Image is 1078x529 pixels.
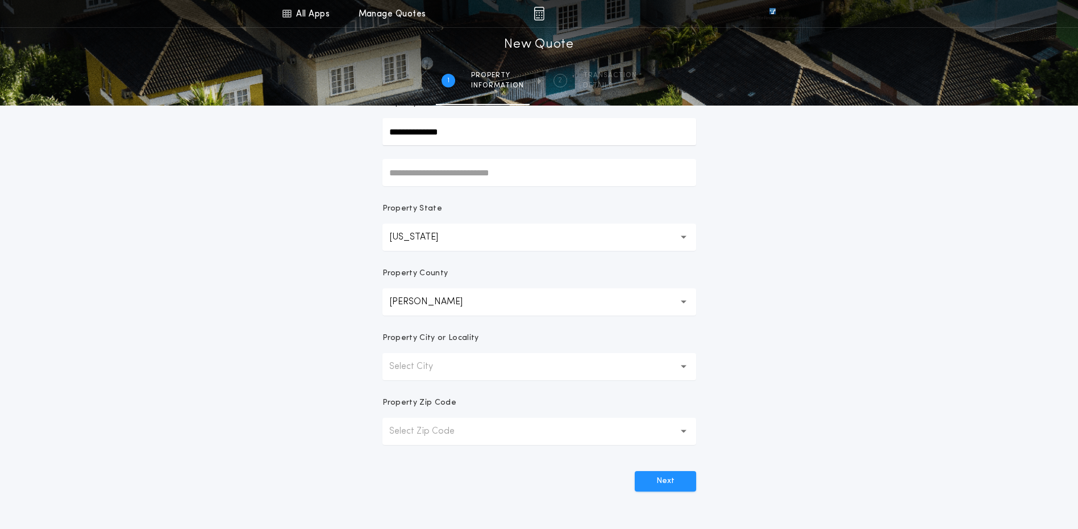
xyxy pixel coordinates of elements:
h1: New Quote [504,36,573,54]
button: Select City [382,353,696,380]
span: details [583,81,637,90]
button: Next [635,471,696,492]
p: Property City or Locality [382,333,479,344]
button: [PERSON_NAME] [382,288,696,316]
p: [PERSON_NAME] [389,295,481,309]
p: Property County [382,268,448,279]
img: vs-icon [748,8,796,19]
p: [US_STATE] [389,230,456,244]
h2: 1 [447,76,449,85]
p: Select City [389,360,451,373]
span: Transaction [583,71,637,80]
button: [US_STATE] [382,224,696,251]
span: information [471,81,524,90]
button: Select Zip Code [382,418,696,445]
p: Property State [382,203,442,215]
p: Select Zip Code [389,425,473,438]
h2: 2 [558,76,562,85]
img: img [534,7,544,20]
span: Property [471,71,524,80]
p: Property Zip Code [382,397,456,409]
